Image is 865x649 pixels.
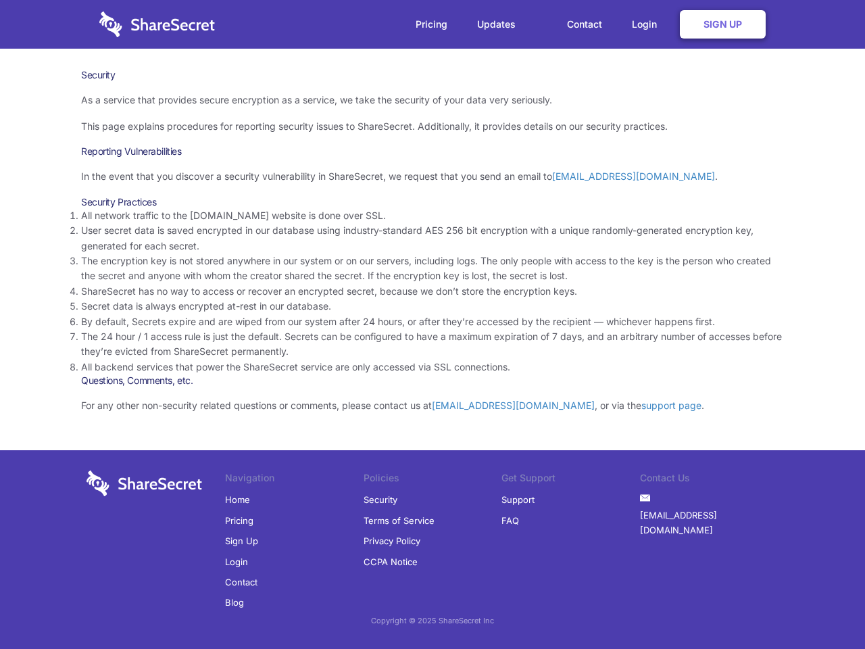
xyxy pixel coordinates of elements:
[81,284,784,299] li: ShareSecret has no way to access or recover an encrypted secret, because we don’t store the encry...
[81,93,784,107] p: As a service that provides secure encryption as a service, we take the security of your data very...
[432,400,595,411] a: [EMAIL_ADDRESS][DOMAIN_NAME]
[81,145,784,158] h3: Reporting Vulnerabilities
[501,471,640,489] li: Get Support
[225,592,244,612] a: Blog
[225,552,248,572] a: Login
[81,119,784,134] p: This page explains procedures for reporting security issues to ShareSecret. Additionally, it prov...
[225,572,257,592] a: Contact
[501,489,535,510] a: Support
[81,223,784,254] li: User secret data is saved encrypted in our database using industry-standard AES 256 bit encryptio...
[680,10,766,39] a: Sign Up
[81,299,784,314] li: Secret data is always encrypted at-rest in our database.
[618,3,677,45] a: Login
[81,360,784,375] li: All backend services that power the ShareSecret service are only accessed via SSL connections.
[552,170,715,182] a: [EMAIL_ADDRESS][DOMAIN_NAME]
[99,11,215,37] img: logo-wordmark-white-trans-d4663122ce5f474addd5e946df7df03e33cb6a1c49d2221995e7729f52c070b2.svg
[81,375,784,387] h3: Questions, Comments, etc.
[81,329,784,360] li: The 24 hour / 1 access rule is just the default. Secrets can be configured to have a maximum expi...
[225,471,364,489] li: Navigation
[640,471,778,489] li: Contact Us
[225,510,253,531] a: Pricing
[501,510,519,531] a: FAQ
[641,400,701,411] a: support page
[364,510,435,531] a: Terms of Service
[640,505,778,541] a: [EMAIL_ADDRESS][DOMAIN_NAME]
[364,552,418,572] a: CCPA Notice
[81,254,784,284] li: The encryption key is not stored anywhere in our system or on our servers, including logs. The on...
[81,169,784,184] p: In the event that you discover a security vulnerability in ShareSecret, we request that you send ...
[86,471,202,496] img: logo-wordmark-white-trans-d4663122ce5f474addd5e946df7df03e33cb6a1c49d2221995e7729f52c070b2.svg
[81,314,784,329] li: By default, Secrets expire and are wiped from our system after 24 hours, or after they’re accesse...
[81,398,784,413] p: For any other non-security related questions or comments, please contact us at , or via the .
[81,208,784,223] li: All network traffic to the [DOMAIN_NAME] website is done over SSL.
[225,489,250,510] a: Home
[81,69,784,81] h1: Security
[364,531,420,551] a: Privacy Policy
[553,3,616,45] a: Contact
[81,196,784,208] h3: Security Practices
[364,471,502,489] li: Policies
[364,489,397,510] a: Security
[225,531,258,551] a: Sign Up
[402,3,461,45] a: Pricing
